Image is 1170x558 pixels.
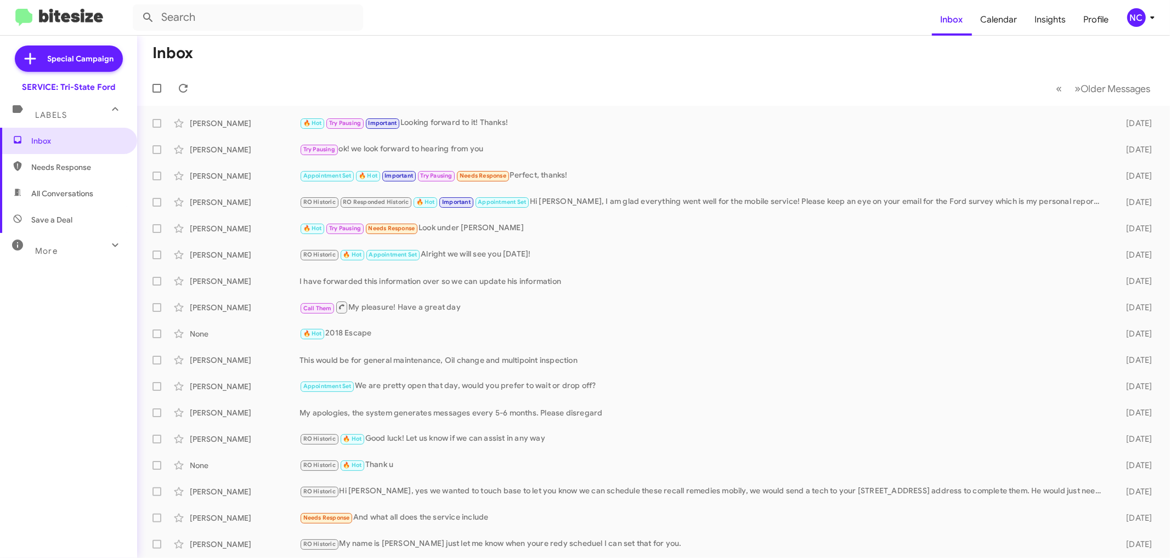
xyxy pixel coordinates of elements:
[299,276,1107,287] div: I have forwarded this information over so we can update his information
[369,119,397,127] span: Important
[31,162,125,173] span: Needs Response
[31,188,93,199] span: All Conversations
[299,355,1107,366] div: This would be for general maintenance, Oil change and multipoint inspection
[190,381,299,392] div: [PERSON_NAME]
[1107,197,1161,208] div: [DATE]
[972,4,1026,36] a: Calendar
[299,459,1107,471] div: Thank u
[31,214,72,225] span: Save a Deal
[190,170,299,181] div: [PERSON_NAME]
[22,82,115,93] div: SERVICE: Tri-State Ford
[31,135,125,146] span: Inbox
[1118,8,1158,27] button: NC
[1026,4,1075,36] span: Insights
[303,383,352,390] span: Appointment Set
[303,330,322,337] span: 🔥 Hot
[1107,355,1161,366] div: [DATE]
[416,198,435,206] span: 🔥 Hot
[35,246,58,256] span: More
[1107,276,1161,287] div: [DATE]
[15,45,123,72] a: Special Campaign
[299,117,1107,129] div: Looking forward to it! Thanks!
[303,540,336,548] span: RO Historic
[299,485,1107,498] div: Hi [PERSON_NAME], yes we wanted to touch base to let you know we can schedule these recall remedi...
[359,172,377,179] span: 🔥 Hot
[1075,82,1081,95] span: »
[190,407,299,418] div: [PERSON_NAME]
[303,198,336,206] span: RO Historic
[299,511,1107,524] div: And what all does the service include
[1049,77,1069,100] button: Previous
[1107,381,1161,392] div: [DATE]
[303,514,350,521] span: Needs Response
[343,462,361,469] span: 🔥 Hot
[190,144,299,155] div: [PERSON_NAME]
[1107,513,1161,523] div: [DATE]
[1127,8,1146,27] div: NC
[299,143,1107,156] div: ok! we look forward to hearing from you
[299,407,1107,418] div: My apologies, the system generates messages every 5-6 months. Please disregard
[1107,460,1161,471] div: [DATE]
[35,110,67,120] span: Labels
[460,172,506,179] span: Needs Response
[421,172,453,179] span: Try Pausing
[299,248,1107,261] div: Alright we will see you [DATE]!
[190,302,299,313] div: [PERSON_NAME]
[1107,486,1161,497] div: [DATE]
[1068,77,1157,100] button: Next
[190,249,299,260] div: [PERSON_NAME]
[1107,118,1161,129] div: [DATE]
[190,486,299,497] div: [PERSON_NAME]
[299,432,1107,445] div: Good luck! Let us know if we can assist in any way
[1107,539,1161,550] div: [DATE]
[369,225,415,232] span: Needs Response
[1107,223,1161,234] div: [DATE]
[303,146,335,153] span: Try Pausing
[303,488,336,495] span: RO Historic
[932,4,972,36] a: Inbox
[190,513,299,523] div: [PERSON_NAME]
[369,251,417,258] span: Appointment Set
[1107,144,1161,155] div: [DATE]
[1056,82,1062,95] span: «
[343,198,409,206] span: RO Responded Historic
[1107,170,1161,181] div: [DATE]
[190,118,299,129] div: [PERSON_NAME]
[133,4,363,31] input: Search
[478,198,526,206] span: Appointment Set
[1081,83,1150,95] span: Older Messages
[1075,4,1118,36] a: Profile
[190,223,299,234] div: [PERSON_NAME]
[1107,407,1161,418] div: [DATE]
[190,276,299,287] div: [PERSON_NAME]
[1107,249,1161,260] div: [DATE]
[299,380,1107,392] div: We are pretty open that day, would you prefer to wait or drop off?
[299,538,1107,550] div: My name is [PERSON_NAME] just let me know when youre redy scheduel I can set that for you.
[299,196,1107,208] div: Hi [PERSON_NAME], I am glad everything went well for the mobile service! Please keep an eye on yo...
[1107,328,1161,339] div: [DATE]
[190,355,299,366] div: [PERSON_NAME]
[299,222,1107,235] div: Look under [PERSON_NAME]
[385,172,413,179] span: Important
[1107,302,1161,313] div: [DATE]
[343,251,361,258] span: 🔥 Hot
[303,119,322,127] span: 🔥 Hot
[303,172,352,179] span: Appointment Set
[190,328,299,339] div: None
[299,327,1107,340] div: 2018 Escape
[190,197,299,208] div: [PERSON_NAME]
[190,434,299,445] div: [PERSON_NAME]
[329,225,361,232] span: Try Pausing
[299,169,1107,182] div: Perfect, thanks!
[303,462,336,469] span: RO Historic
[329,119,361,127] span: Try Pausing
[48,53,114,64] span: Special Campaign
[299,300,1107,314] div: My pleasure! Have a great day
[442,198,471,206] span: Important
[190,460,299,471] div: None
[1050,77,1157,100] nav: Page navigation example
[303,225,322,232] span: 🔥 Hot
